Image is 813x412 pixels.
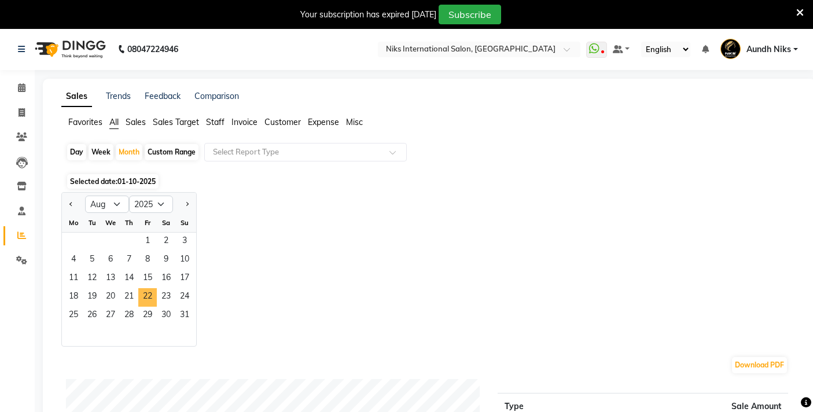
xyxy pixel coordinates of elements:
[120,214,138,232] div: Th
[175,307,194,325] span: 31
[157,214,175,232] div: Sa
[157,270,175,288] span: 16
[206,117,225,127] span: Staff
[83,270,101,288] span: 12
[101,251,120,270] div: Wednesday, August 6, 2025
[439,5,501,24] button: Subscribe
[101,251,120,270] span: 6
[175,288,194,307] div: Sunday, August 24, 2025
[120,251,138,270] div: Thursday, August 7, 2025
[129,196,173,213] select: Select year
[83,307,101,325] div: Tuesday, August 26, 2025
[101,270,120,288] span: 13
[83,270,101,288] div: Tuesday, August 12, 2025
[157,288,175,307] span: 23
[182,195,192,214] button: Next month
[732,357,787,373] button: Download PDF
[157,233,175,251] span: 2
[116,144,142,160] div: Month
[157,307,175,325] div: Saturday, August 30, 2025
[83,307,101,325] span: 26
[83,251,101,270] span: 5
[194,91,239,101] a: Comparison
[175,307,194,325] div: Sunday, August 31, 2025
[67,195,76,214] button: Previous month
[308,117,339,127] span: Expense
[68,117,102,127] span: Favorites
[153,117,199,127] span: Sales Target
[138,270,157,288] div: Friday, August 15, 2025
[64,288,83,307] span: 18
[64,251,83,270] div: Monday, August 4, 2025
[109,117,119,127] span: All
[138,251,157,270] span: 8
[157,251,175,270] div: Saturday, August 9, 2025
[157,307,175,325] span: 30
[101,270,120,288] div: Wednesday, August 13, 2025
[83,288,101,307] span: 19
[101,307,120,325] span: 27
[231,117,257,127] span: Invoice
[61,86,92,107] a: Sales
[64,214,83,232] div: Mo
[64,270,83,288] span: 11
[64,251,83,270] span: 4
[746,43,791,56] span: Aundh Niks
[126,117,146,127] span: Sales
[64,307,83,325] div: Monday, August 25, 2025
[175,288,194,307] span: 24
[138,288,157,307] div: Friday, August 22, 2025
[138,307,157,325] div: Friday, August 29, 2025
[120,251,138,270] span: 7
[157,251,175,270] span: 9
[67,144,86,160] div: Day
[106,91,131,101] a: Trends
[138,307,157,325] span: 29
[120,288,138,307] div: Thursday, August 21, 2025
[120,288,138,307] span: 21
[83,251,101,270] div: Tuesday, August 5, 2025
[157,288,175,307] div: Saturday, August 23, 2025
[64,307,83,325] span: 25
[175,251,194,270] span: 10
[175,270,194,288] span: 17
[83,214,101,232] div: Tu
[120,270,138,288] span: 14
[175,233,194,251] span: 3
[300,9,436,21] div: Your subscription has expired [DATE]
[138,214,157,232] div: Fr
[157,233,175,251] div: Saturday, August 2, 2025
[85,196,129,213] select: Select month
[30,33,109,65] img: logo
[138,270,157,288] span: 15
[138,288,157,307] span: 22
[138,233,157,251] span: 1
[101,214,120,232] div: We
[346,117,363,127] span: Misc
[120,307,138,325] span: 28
[175,214,194,232] div: Su
[64,288,83,307] div: Monday, August 18, 2025
[175,251,194,270] div: Sunday, August 10, 2025
[175,233,194,251] div: Sunday, August 3, 2025
[101,288,120,307] div: Wednesday, August 20, 2025
[138,233,157,251] div: Friday, August 1, 2025
[120,270,138,288] div: Thursday, August 14, 2025
[89,144,113,160] div: Week
[83,288,101,307] div: Tuesday, August 19, 2025
[127,33,178,65] b: 08047224946
[138,251,157,270] div: Friday, August 8, 2025
[175,270,194,288] div: Sunday, August 17, 2025
[720,39,741,59] img: Aundh Niks
[264,117,301,127] span: Customer
[117,177,156,186] span: 01-10-2025
[101,288,120,307] span: 20
[101,307,120,325] div: Wednesday, August 27, 2025
[64,270,83,288] div: Monday, August 11, 2025
[120,307,138,325] div: Thursday, August 28, 2025
[145,91,181,101] a: Feedback
[145,144,198,160] div: Custom Range
[157,270,175,288] div: Saturday, August 16, 2025
[67,174,159,189] span: Selected date:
